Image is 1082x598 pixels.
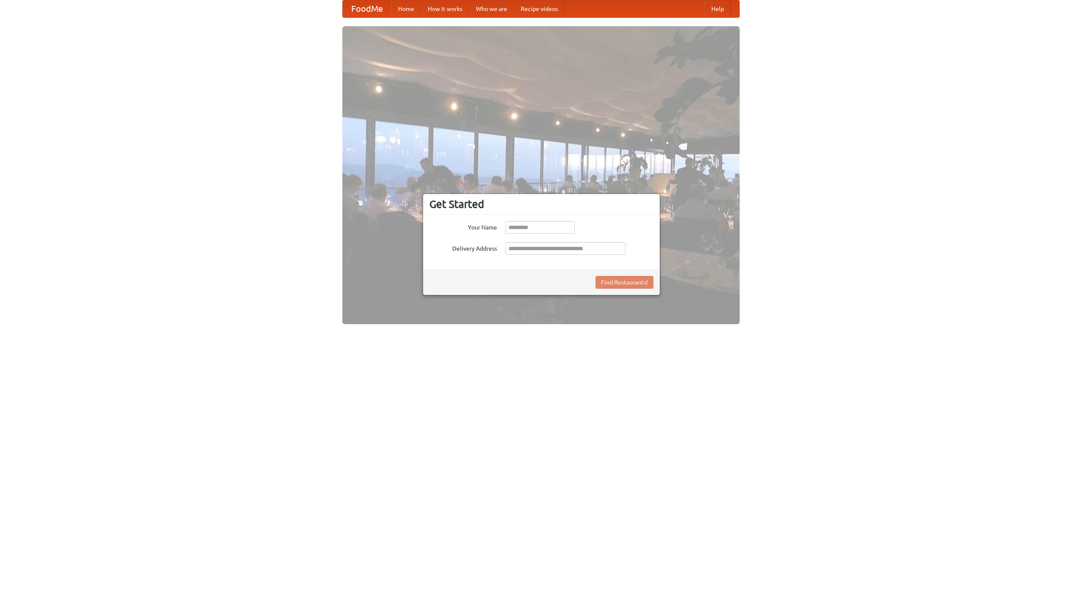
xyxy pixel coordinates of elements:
label: Delivery Address [429,242,497,253]
h3: Get Started [429,198,653,210]
a: Who we are [469,0,514,17]
label: Your Name [429,221,497,232]
button: Find Restaurants! [596,276,653,289]
a: How it works [421,0,469,17]
a: Help [705,0,731,17]
a: Recipe videos [514,0,565,17]
a: Home [391,0,421,17]
a: FoodMe [343,0,391,17]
